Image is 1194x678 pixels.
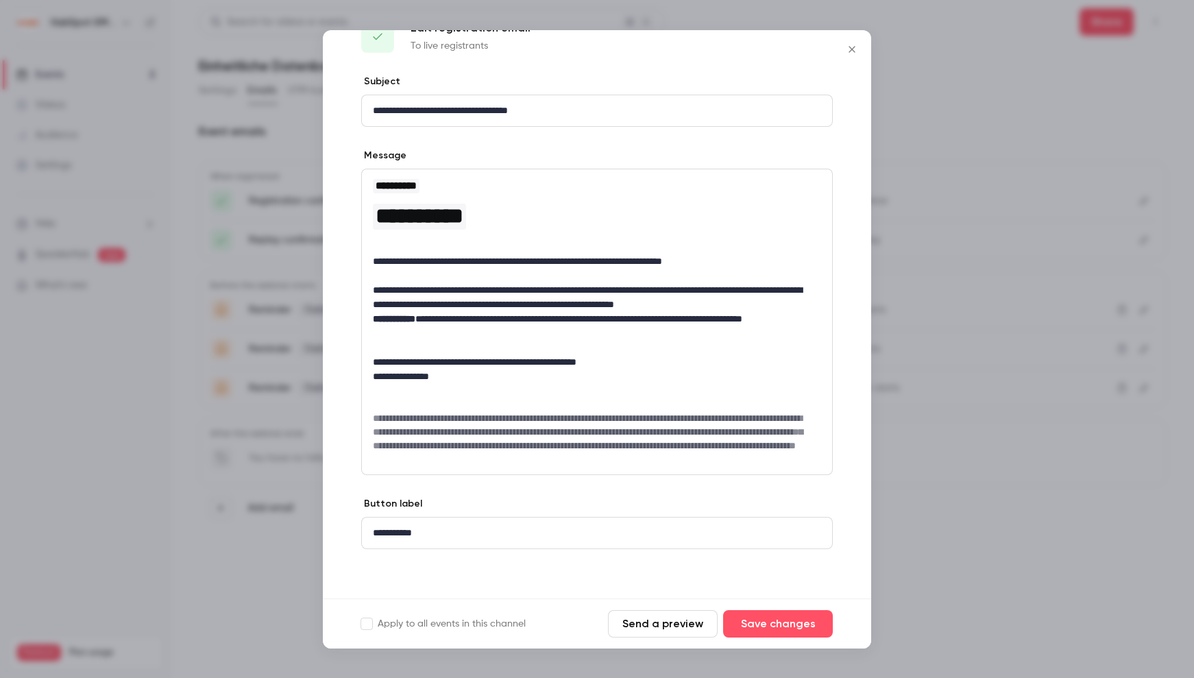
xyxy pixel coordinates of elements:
div: editor [362,169,832,474]
div: editor [362,518,832,548]
div: editor [362,95,832,126]
label: Button label [361,497,422,511]
p: To live registrants [411,39,531,53]
label: Message [361,149,406,162]
label: Apply to all events in this channel [361,617,526,631]
button: Send a preview [608,610,718,638]
label: Subject [361,75,400,88]
button: Close [838,36,866,63]
button: Save changes [723,610,833,638]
